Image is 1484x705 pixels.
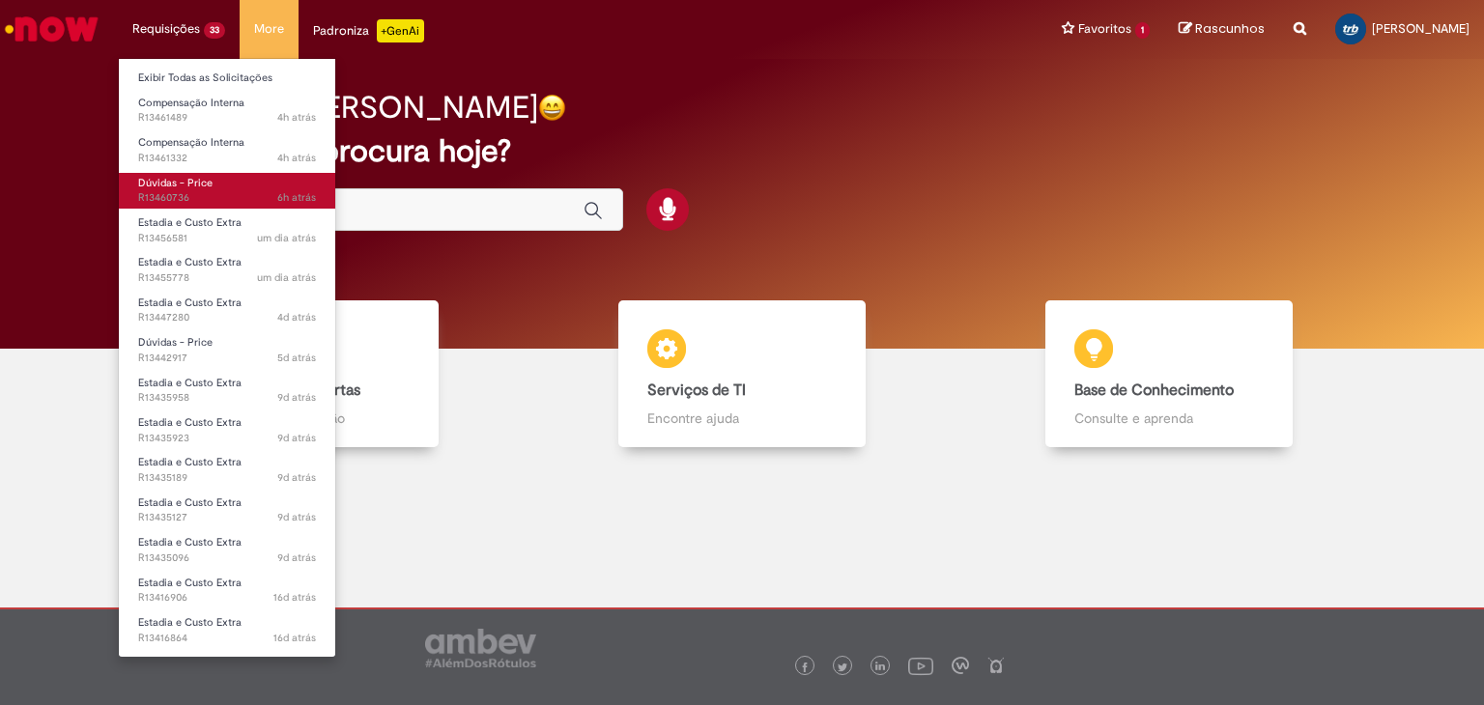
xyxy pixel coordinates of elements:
span: Dúvidas - Price [138,335,213,350]
span: R13455778 [138,270,316,286]
span: 4h atrás [277,151,316,165]
span: Rascunhos [1195,19,1265,38]
span: Estadia e Custo Extra [138,495,242,510]
a: Aberto R13456581 : Estadia e Custo Extra [119,212,335,248]
a: Aberto R13435127 : Estadia e Custo Extra [119,493,335,528]
span: Estadia e Custo Extra [138,376,242,390]
span: Estadia e Custo Extra [138,415,242,430]
span: R13442917 [138,351,316,366]
span: 4d atrás [277,310,316,324]
span: 9d atrás [277,431,316,445]
time: 28/08/2025 08:36:20 [257,270,316,285]
span: R13456581 [138,231,316,246]
a: Aberto R13461332 : Compensação Interna [119,132,335,168]
span: 9d atrás [277,550,316,565]
span: Estadia e Custo Extra [138,296,242,310]
img: logo_footer_naosei.png [987,657,1005,674]
span: Dúvidas - Price [138,176,213,190]
img: logo_footer_youtube.png [908,653,933,678]
span: 5d atrás [277,351,316,365]
time: 14/08/2025 10:33:48 [273,631,316,645]
b: Serviços de TI [647,381,746,400]
span: Estadia e Custo Extra [138,215,242,230]
time: 29/08/2025 08:26:07 [277,190,316,205]
span: R13435096 [138,550,316,566]
span: 16d atrás [273,631,316,645]
img: ServiceNow [2,10,101,48]
span: R13416864 [138,631,316,646]
span: R13435958 [138,390,316,406]
h2: Boa tarde, [PERSON_NAME] [147,91,538,125]
a: Aberto R13455778 : Estadia e Custo Extra [119,252,335,288]
span: R13461332 [138,151,316,166]
span: 1 [1135,22,1150,39]
a: Aberto R13461489 : Compensação Interna [119,93,335,128]
span: um dia atrás [257,270,316,285]
span: 9d atrás [277,390,316,405]
a: Aberto R13435923 : Estadia e Custo Extra [119,412,335,448]
span: More [254,19,284,39]
a: Exibir Todas as Solicitações [119,68,335,89]
p: Consulte e aprenda [1074,409,1264,428]
span: 4h atrás [277,110,316,125]
time: 26/08/2025 10:10:55 [277,310,316,324]
span: um dia atrás [257,231,316,245]
a: Aberto R13416864 : Estadia e Custo Extra [119,612,335,648]
time: 21/08/2025 12:05:37 [277,390,316,405]
time: 21/08/2025 09:55:03 [277,550,316,565]
a: Catálogo de Ofertas Abra uma solicitação [101,300,528,448]
span: R13435127 [138,510,316,525]
time: 21/08/2025 09:59:42 [277,510,316,524]
span: Estadia e Custo Extra [138,615,242,630]
a: Aberto R13416906 : Estadia e Custo Extra [119,573,335,608]
span: 16d atrás [273,590,316,605]
a: Base de Conhecimento Consulte e aprenda [956,300,1383,448]
span: 33 [204,22,225,39]
a: Aberto R13435096 : Estadia e Custo Extra [119,532,335,568]
img: happy-face.png [538,94,566,122]
span: Favoritos [1078,19,1131,39]
div: Padroniza [313,19,424,42]
ul: Requisições [118,58,336,658]
span: R13460736 [138,190,316,206]
span: 9d atrás [277,510,316,524]
p: Encontre ajuda [647,409,837,428]
span: R13435189 [138,470,316,486]
time: 29/08/2025 10:07:15 [277,151,316,165]
a: Aberto R13416829 : Estadia e Custo Extra [119,652,335,688]
b: Base de Conhecimento [1074,381,1234,400]
span: Estadia e Custo Extra [138,455,242,469]
span: Compensação Interna [138,96,244,110]
span: Compensação Interna [138,135,244,150]
span: [PERSON_NAME] [1372,20,1470,37]
time: 21/08/2025 12:00:06 [277,431,316,445]
time: 14/08/2025 10:41:11 [273,590,316,605]
a: Aberto R13435958 : Estadia e Custo Extra [119,373,335,409]
a: Aberto R13460736 : Dúvidas - Price [119,173,335,209]
time: 25/08/2025 09:07:46 [277,351,316,365]
time: 29/08/2025 10:28:54 [277,110,316,125]
time: 28/08/2025 10:18:13 [257,231,316,245]
span: R13447280 [138,310,316,325]
a: Aberto R13447280 : Estadia e Custo Extra [119,293,335,328]
span: 6h atrás [277,190,316,205]
a: Rascunhos [1179,20,1265,39]
span: R13461489 [138,110,316,126]
img: logo_footer_ambev_rotulo_gray.png [425,629,536,667]
img: logo_footer_workplace.png [952,657,969,674]
img: logo_footer_twitter.png [838,663,847,672]
a: Aberto R13442917 : Dúvidas - Price [119,332,335,368]
span: Estadia e Custo Extra [138,535,242,550]
span: R13435923 [138,431,316,446]
a: Serviços de TI Encontre ajuda [528,300,956,448]
span: Requisições [132,19,200,39]
span: Estadia e Custo Extra [138,655,242,669]
span: R13416906 [138,590,316,606]
img: logo_footer_facebook.png [800,663,810,672]
h2: O que você procura hoje? [147,134,1338,168]
a: Aberto R13435189 : Estadia e Custo Extra [119,452,335,488]
span: Estadia e Custo Extra [138,255,242,269]
span: Estadia e Custo Extra [138,576,242,590]
p: +GenAi [377,19,424,42]
span: 9d atrás [277,470,316,485]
